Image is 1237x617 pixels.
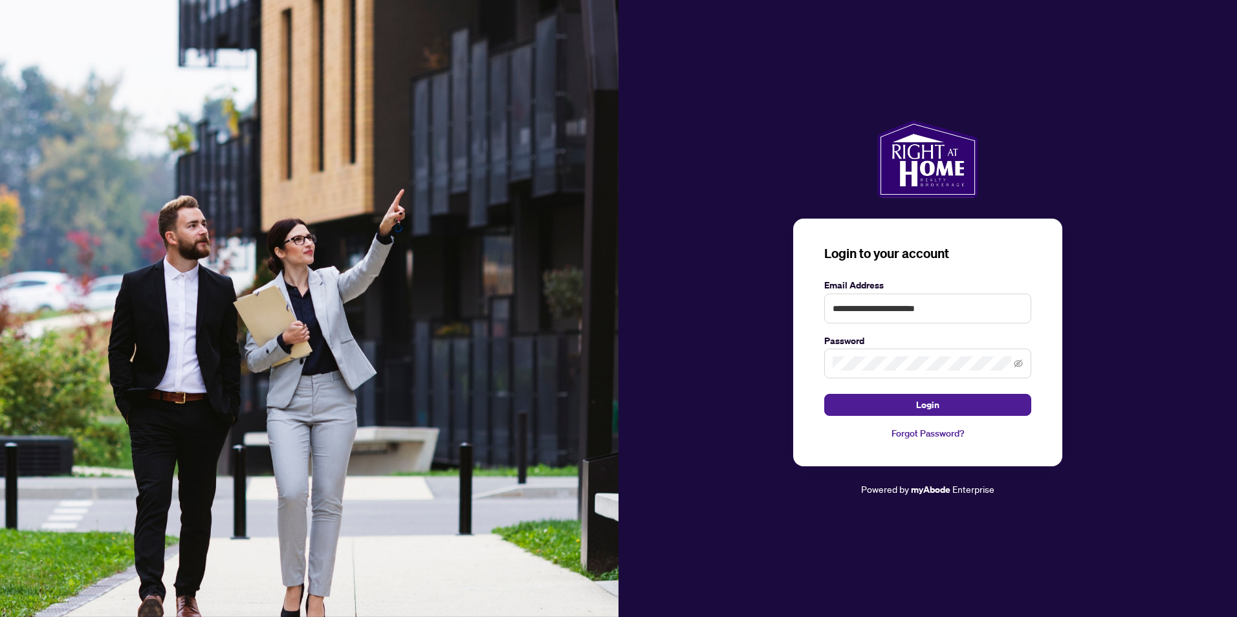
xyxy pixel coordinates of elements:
[824,426,1031,440] a: Forgot Password?
[952,483,994,495] span: Enterprise
[877,120,978,198] img: ma-logo
[861,483,909,495] span: Powered by
[824,278,1031,292] label: Email Address
[824,334,1031,348] label: Password
[916,395,939,415] span: Login
[1014,359,1023,368] span: eye-invisible
[911,482,950,497] a: myAbode
[824,244,1031,263] h3: Login to your account
[824,394,1031,416] button: Login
